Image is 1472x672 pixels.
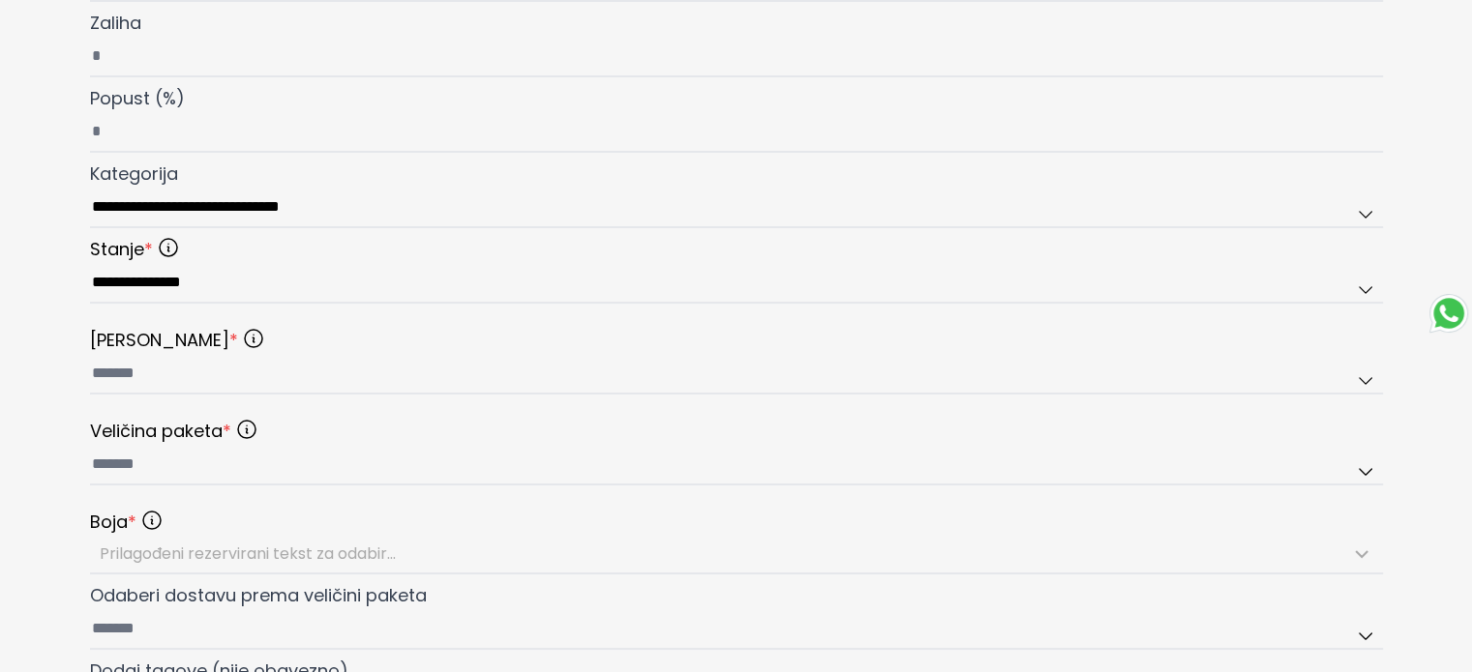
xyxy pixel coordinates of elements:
[90,327,238,354] span: [PERSON_NAME]
[90,609,1383,650] input: Odaberi dostavu prema veličini paketa
[90,418,231,445] span: Veličina paketa
[100,542,396,565] span: Prilagođeni rezervirani tekst za odabir...
[90,112,1383,153] input: Popust (%)
[90,161,178,186] span: Kategorija
[90,188,1383,228] input: Kategorija
[90,37,1383,77] input: Zaliha
[90,236,153,263] span: Stanje
[90,509,136,536] span: Boja
[90,11,141,35] span: Zaliha
[90,86,185,110] span: Popust (%)
[90,583,427,607] span: Odaberi dostavu prema veličini paketa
